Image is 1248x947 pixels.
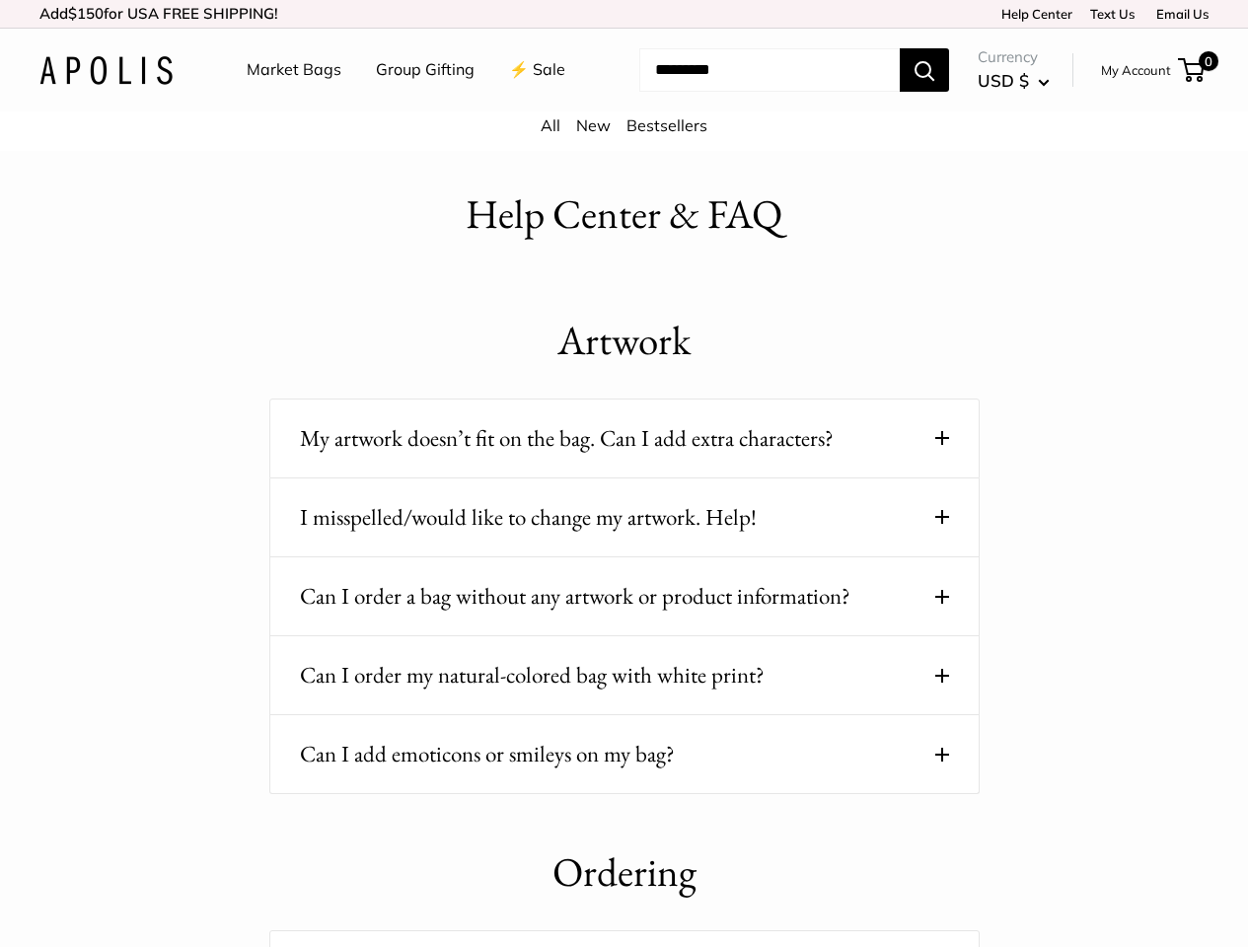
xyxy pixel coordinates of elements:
[269,312,980,370] h1: Artwork
[269,843,980,902] h1: Ordering
[1101,58,1171,82] a: My Account
[639,48,900,92] input: Search...
[541,115,560,135] a: All
[978,65,1050,97] button: USD $
[509,55,565,85] a: ⚡️ Sale
[978,43,1050,71] span: Currency
[900,48,949,92] button: Search
[626,115,707,135] a: Bestsellers
[300,419,949,458] button: My artwork doesn’t fit on the bag. Can I add extra characters?
[376,55,475,85] a: Group Gifting
[1180,58,1205,82] a: 0
[466,185,782,244] h1: Help Center & FAQ
[1149,6,1209,22] a: Email Us
[1090,6,1135,22] a: Text Us
[994,6,1072,22] a: Help Center
[300,498,949,537] button: I misspelled/would like to change my artwork. Help!
[247,55,341,85] a: Market Bags
[300,735,949,773] button: Can I add emoticons or smileys on my bag?
[300,656,949,694] button: Can I order my natural-colored bag with white print?
[300,577,949,616] button: Can I order a bag without any artwork or product information?
[68,4,104,23] span: $150
[576,115,611,135] a: New
[1199,51,1218,71] span: 0
[978,70,1029,91] span: USD $
[39,56,173,85] img: Apolis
